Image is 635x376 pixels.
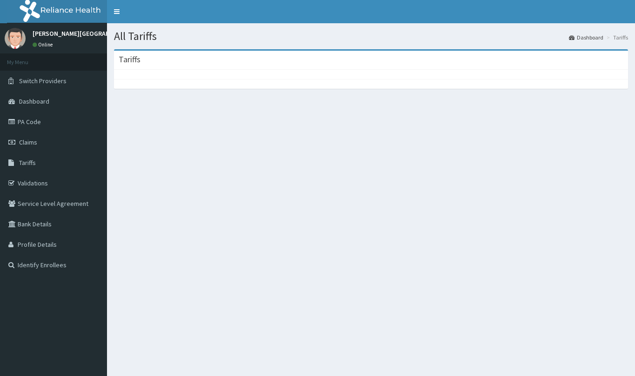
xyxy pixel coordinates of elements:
li: Tariffs [604,33,628,41]
span: Dashboard [19,97,49,106]
p: [PERSON_NAME][GEOGRAPHIC_DATA] [33,30,140,37]
span: Claims [19,138,37,146]
a: Online [33,41,55,48]
span: Tariffs [19,158,36,167]
h1: All Tariffs [114,30,628,42]
span: Switch Providers [19,77,67,85]
h3: Tariffs [119,55,140,64]
a: Dashboard [569,33,603,41]
img: User Image [5,28,26,49]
